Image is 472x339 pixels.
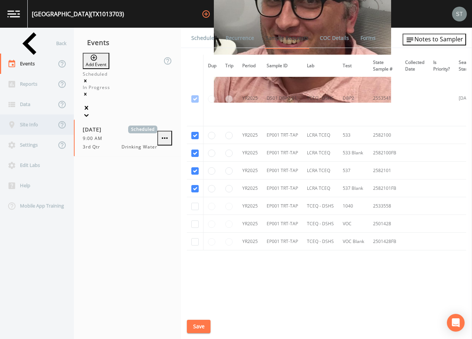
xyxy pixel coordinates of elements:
[7,10,20,17] img: logo
[369,215,401,233] td: 2501428
[262,126,302,144] td: EP001 TRT-TAP
[319,28,350,48] a: COC Details
[122,144,157,150] span: Drinking Water
[238,126,262,144] td: YR2025
[369,71,401,126] td: 2553541
[429,55,454,77] th: Is Priority?
[302,197,338,215] td: TCEQ - DSHS
[32,10,124,18] div: [GEOGRAPHIC_DATA] (TX1013703)
[238,162,262,179] td: YR2025
[338,144,369,162] td: 533 Blank
[203,55,221,77] th: Dup
[359,28,377,48] a: Forms
[262,233,302,250] td: EP001 TRT-TAP
[302,71,338,126] td: TCEQ - DSHS
[338,162,369,179] td: 537
[302,233,338,250] td: TCEQ - DSHS
[302,162,338,179] td: LCRA TCEQ
[414,35,463,43] span: Notes to Sampler
[238,179,262,197] td: YR2025
[401,55,429,77] th: Collected Date
[338,55,369,77] th: Test
[338,126,369,144] td: 533
[338,71,369,126] td: DBP2
[369,162,401,179] td: 2582101
[262,162,302,179] td: EP001 TRT-TAP
[369,126,401,144] td: 2582100
[302,215,338,233] td: TCEQ - DSHS
[83,53,109,69] button: Add Event
[262,144,302,162] td: EP001 TRT-TAP
[238,215,262,233] td: YR2025
[83,78,172,84] div: Remove Scheduled
[338,233,369,250] td: VOC Blank
[238,197,262,215] td: YR2025
[83,71,172,78] div: Scheduled
[302,144,338,162] td: LCRA TCEQ
[262,71,302,126] td: DS01 DBP2-01
[238,144,262,162] td: YR2025
[187,320,211,333] button: Save
[262,55,302,77] th: Sample ID
[225,28,255,48] a: Recurrence
[338,197,369,215] td: 1040
[369,144,401,162] td: 2582100FB
[447,314,465,332] div: Open Intercom Messenger
[83,144,105,150] span: 3rd Qtr
[369,179,401,197] td: 2582101FB
[452,7,467,21] img: cb9926319991c592eb2b4c75d39c237f
[338,215,369,233] td: VOC
[369,233,401,250] td: 2501428FB
[338,179,369,197] td: 537 Blank
[83,91,172,97] div: Remove In Progress
[302,55,338,77] th: Lab
[262,179,302,197] td: EP001 TRT-TAP
[238,233,262,250] td: YR2025
[83,84,172,91] div: In Progress
[369,197,401,215] td: 2533558
[74,120,181,157] a: [DATE]Scheduled9:00 AM3rd QtrDrinking Water
[302,126,338,144] td: LCRA TCEQ
[238,71,262,126] td: YR2025
[403,34,466,45] button: Notes to Sampler
[238,55,262,77] th: Period
[128,126,157,133] span: Scheduled
[74,33,181,52] div: Events
[264,28,309,49] a: Sample Requests
[83,126,107,133] span: [DATE]
[190,28,215,48] a: Schedule
[302,179,338,197] td: LCRA TCEQ
[83,135,107,142] span: 9:00 AM
[369,55,401,77] th: State Sample #
[262,215,302,233] td: EP001 TRT-TAP
[262,197,302,215] td: EP001 TRT-TAP
[221,55,238,77] th: Trip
